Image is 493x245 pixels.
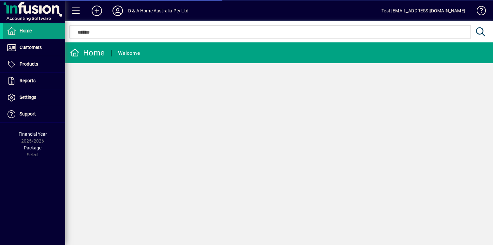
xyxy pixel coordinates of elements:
[19,131,47,137] span: Financial Year
[3,73,65,89] a: Reports
[3,39,65,56] a: Customers
[128,6,188,16] div: D & A Home Australia Pty Ltd
[118,48,140,58] div: Welcome
[472,1,485,23] a: Knowledge Base
[20,28,32,33] span: Home
[20,45,42,50] span: Customers
[107,5,128,17] button: Profile
[381,6,465,16] div: Test [EMAIL_ADDRESS][DOMAIN_NAME]
[86,5,107,17] button: Add
[24,145,41,150] span: Package
[3,106,65,122] a: Support
[3,89,65,106] a: Settings
[70,48,105,58] div: Home
[20,111,36,116] span: Support
[20,78,36,83] span: Reports
[20,61,38,67] span: Products
[20,95,36,100] span: Settings
[3,56,65,72] a: Products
